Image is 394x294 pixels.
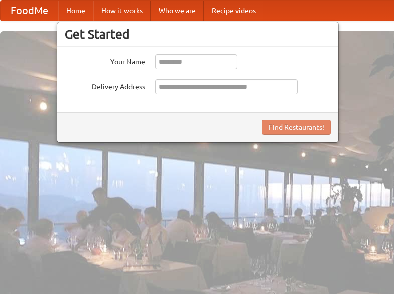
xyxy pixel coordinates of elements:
[58,1,93,21] a: Home
[65,79,145,92] label: Delivery Address
[1,1,58,21] a: FoodMe
[65,54,145,67] label: Your Name
[262,120,331,135] button: Find Restaurants!
[204,1,264,21] a: Recipe videos
[93,1,151,21] a: How it works
[151,1,204,21] a: Who we are
[65,27,331,42] h3: Get Started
